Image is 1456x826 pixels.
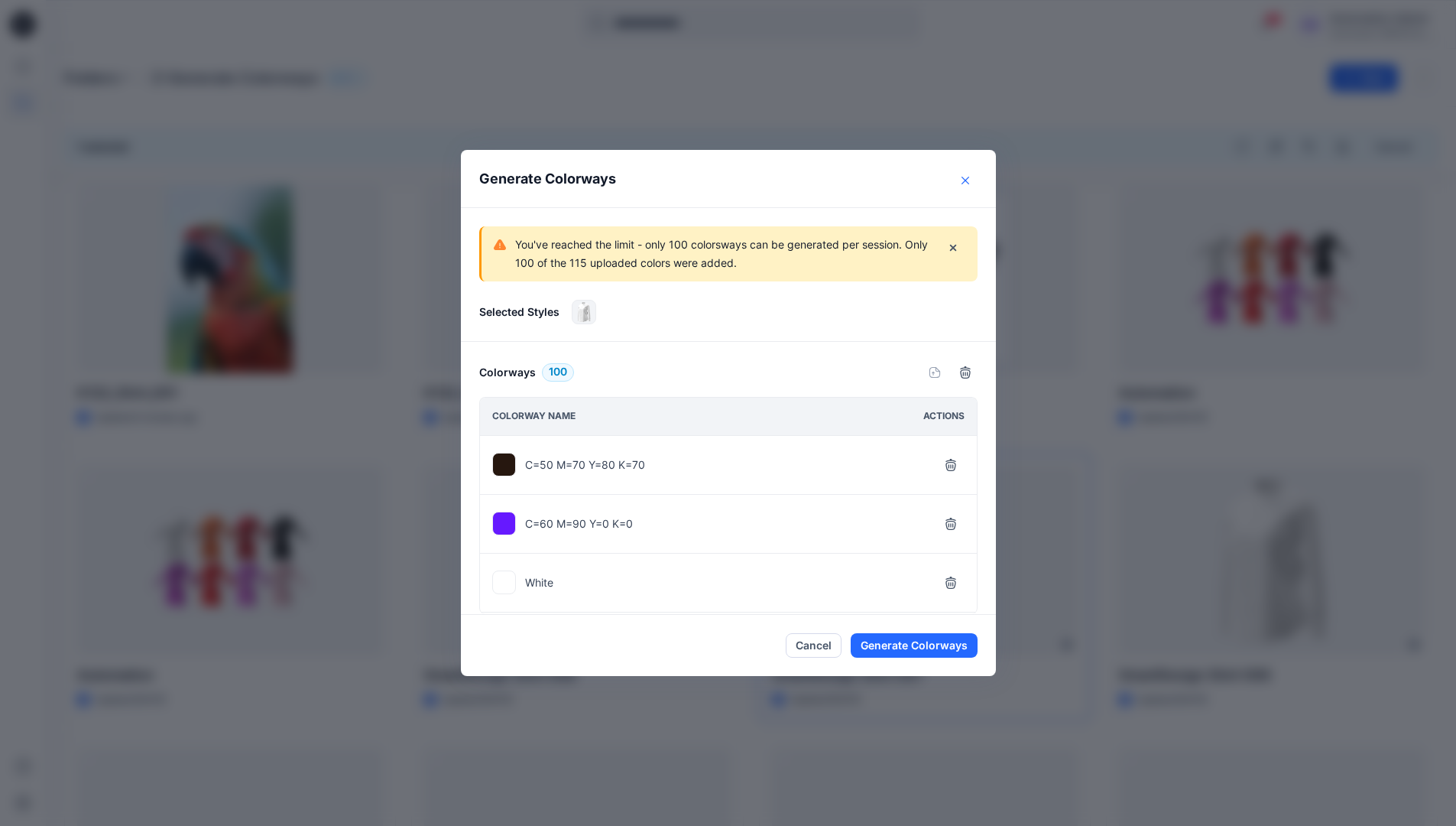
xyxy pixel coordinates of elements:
[786,633,841,658] button: Cancel
[525,574,553,590] p: White
[461,150,996,207] header: Generate Colorways
[572,301,595,324] img: SmartDesign Shirt 007
[549,363,567,382] span: 100
[851,633,978,658] button: Generate Colorways
[479,363,536,382] h6: Colorways
[525,515,633,532] p: C=60 M=90 Y=0 K=0
[525,457,645,473] p: C=50 M=70 Y=80 K=70
[515,236,929,272] p: You've reached the limit - only 100 colorsways can be generated per session. Only 100 of the 115 ...
[923,408,965,424] p: Actions
[492,408,576,424] p: Colorway name
[479,304,559,320] p: Selected Styles
[953,168,978,193] button: Close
